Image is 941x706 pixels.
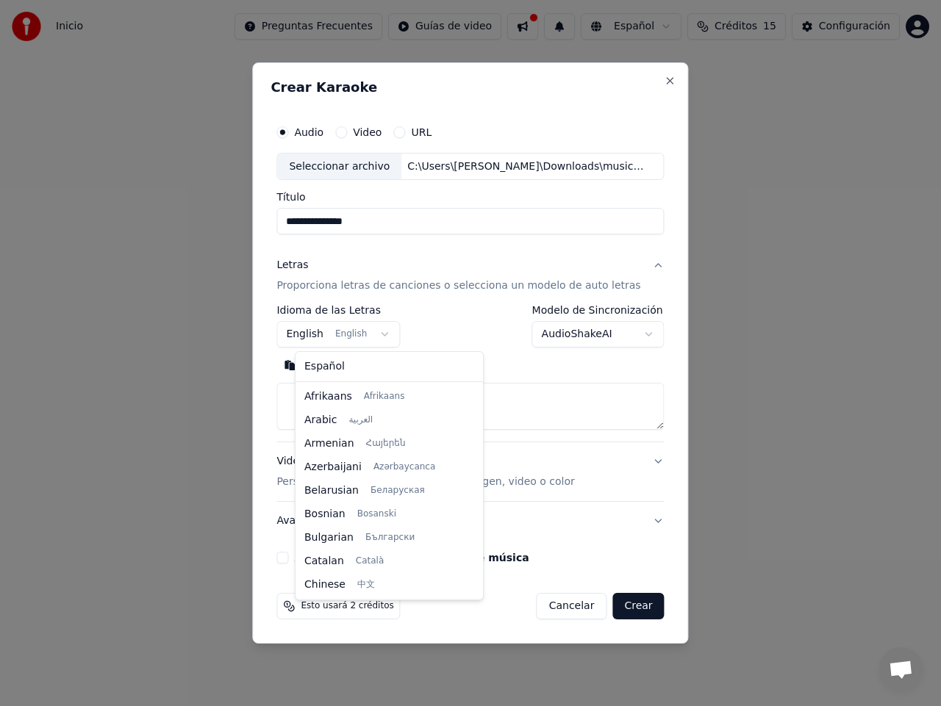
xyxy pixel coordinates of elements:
[348,414,373,426] span: العربية
[304,460,362,475] span: Azerbaijani
[304,359,345,374] span: Español
[304,436,354,451] span: Armenian
[304,507,346,522] span: Bosnian
[364,391,405,403] span: Afrikaans
[371,485,425,497] span: Беларуская
[304,389,352,404] span: Afrikaans
[304,554,344,569] span: Catalan
[304,413,337,428] span: Arabic
[365,532,415,544] span: Български
[304,483,359,498] span: Belarusian
[373,461,435,473] span: Azərbaycanca
[356,555,384,567] span: Català
[304,530,354,545] span: Bulgarian
[357,579,375,591] span: 中文
[357,508,396,520] span: Bosanski
[366,438,406,450] span: Հայերեն
[304,577,346,592] span: Chinese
